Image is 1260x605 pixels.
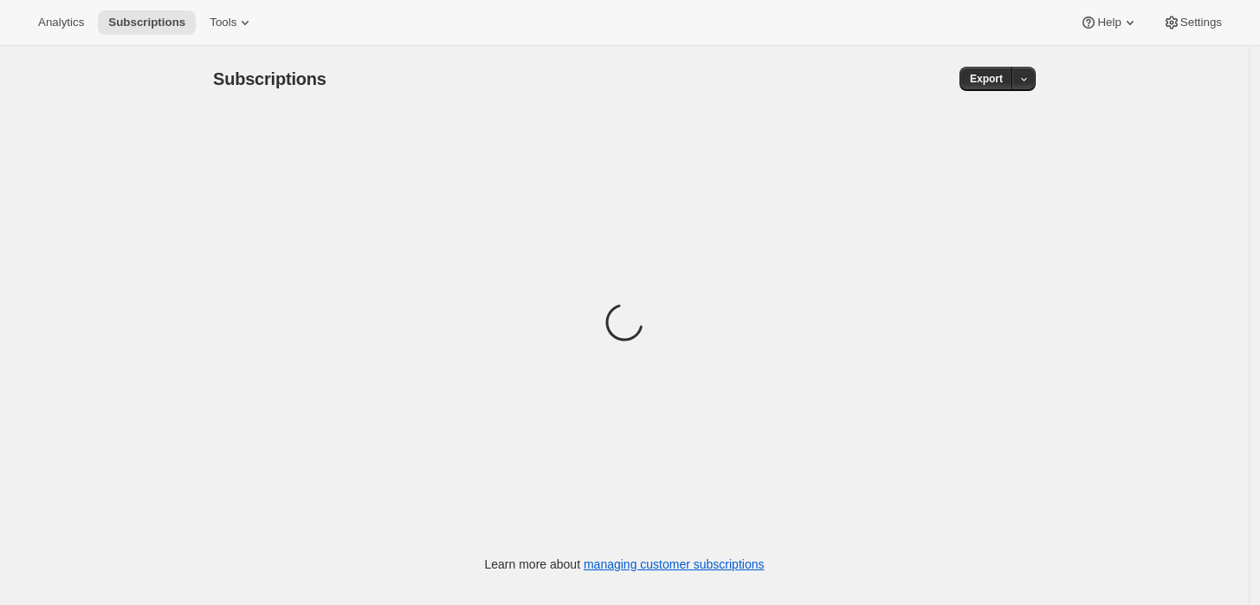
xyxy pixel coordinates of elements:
[485,556,765,573] p: Learn more about
[108,16,185,29] span: Subscriptions
[584,557,765,571] a: managing customer subscriptions
[28,10,94,35] button: Analytics
[1153,10,1232,35] button: Settings
[199,10,264,35] button: Tools
[970,72,1003,86] span: Export
[98,10,196,35] button: Subscriptions
[1069,10,1148,35] button: Help
[38,16,84,29] span: Analytics
[1097,16,1121,29] span: Help
[960,67,1013,91] button: Export
[210,16,236,29] span: Tools
[1180,16,1222,29] span: Settings
[213,69,326,88] span: Subscriptions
